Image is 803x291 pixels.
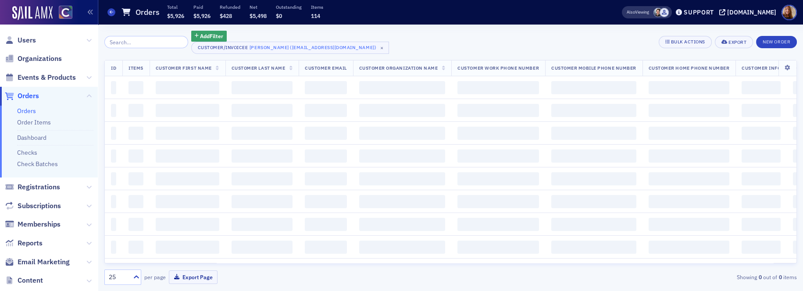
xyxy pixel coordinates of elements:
[551,104,636,117] span: ‌
[220,12,232,19] span: $428
[311,4,323,10] p: Items
[156,81,219,94] span: ‌
[756,36,797,48] button: New Order
[742,81,781,94] span: ‌
[156,218,219,231] span: ‌
[5,276,43,285] a: Content
[359,149,446,163] span: ‌
[232,104,293,117] span: ‌
[727,8,776,16] div: [DOMAIN_NAME]
[276,4,302,10] p: Outstanding
[742,241,781,254] span: ‌
[305,104,346,117] span: ‌
[551,195,636,208] span: ‌
[305,218,346,231] span: ‌
[128,65,143,71] span: Items
[359,218,446,231] span: ‌
[18,220,61,229] span: Memberships
[742,104,781,117] span: ‌
[156,127,219,140] span: ‌
[167,4,184,10] p: Total
[200,32,223,40] span: Add Filter
[649,172,730,185] span: ‌
[12,6,53,20] a: SailAMX
[232,149,293,163] span: ‌
[18,201,61,211] span: Subscriptions
[551,65,636,71] span: Customer Mobile Phone Number
[777,273,783,281] strong: 0
[232,81,293,94] span: ‌
[627,9,649,15] span: Viewing
[5,201,61,211] a: Subscriptions
[18,276,43,285] span: Content
[742,127,781,140] span: ‌
[250,12,267,19] span: $5,498
[156,149,219,163] span: ‌
[59,6,72,19] img: SailAMX
[305,81,346,94] span: ‌
[659,36,712,48] button: Bulk Actions
[128,241,143,254] span: ‌
[756,37,797,45] a: New Order
[18,73,76,82] span: Events & Products
[684,8,714,16] div: Support
[551,172,636,185] span: ‌
[17,134,46,142] a: Dashboard
[128,104,143,117] span: ‌
[111,241,116,254] span: ‌
[649,149,730,163] span: ‌
[144,273,166,281] label: per page
[111,127,116,140] span: ‌
[551,127,636,140] span: ‌
[128,149,143,163] span: ‌
[551,81,636,94] span: ‌
[359,172,446,185] span: ‌
[359,127,446,140] span: ‌
[193,4,211,10] p: Paid
[17,160,58,168] a: Check Batches
[111,218,116,231] span: ‌
[18,91,39,101] span: Orders
[5,35,36,45] a: Users
[156,172,219,185] span: ‌
[18,182,60,192] span: Registrations
[111,149,116,163] span: ‌
[551,241,636,254] span: ‌
[660,8,669,17] span: Floria Group
[551,218,636,231] span: ‌
[5,257,70,267] a: Email Marketing
[728,40,746,45] div: Export
[359,65,438,71] span: Customer Organization Name
[457,127,539,140] span: ‌
[232,241,293,254] span: ‌
[359,104,446,117] span: ‌
[359,241,446,254] span: ‌
[276,12,282,19] span: $0
[232,218,293,231] span: ‌
[305,127,346,140] span: ‌
[104,36,188,48] input: Search…
[128,81,143,94] span: ‌
[111,81,116,94] span: ‌
[128,127,143,140] span: ‌
[305,172,346,185] span: ‌
[18,35,36,45] span: Users
[305,195,346,208] span: ‌
[128,172,143,185] span: ‌
[653,8,663,17] span: Pamela Galey-Coleman
[649,65,730,71] span: Customer Home Phone Number
[649,241,730,254] span: ‌
[198,45,248,50] div: Customer/Invoicee
[156,195,219,208] span: ‌
[167,12,184,19] span: $5,926
[742,218,781,231] span: ‌
[782,5,797,20] span: Profile
[649,127,730,140] span: ‌
[457,81,539,94] span: ‌
[232,195,293,208] span: ‌
[649,81,730,94] span: ‌
[742,65,781,71] span: Customer Info
[232,65,285,71] span: Customer Last Name
[457,218,539,231] span: ‌
[457,172,539,185] span: ‌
